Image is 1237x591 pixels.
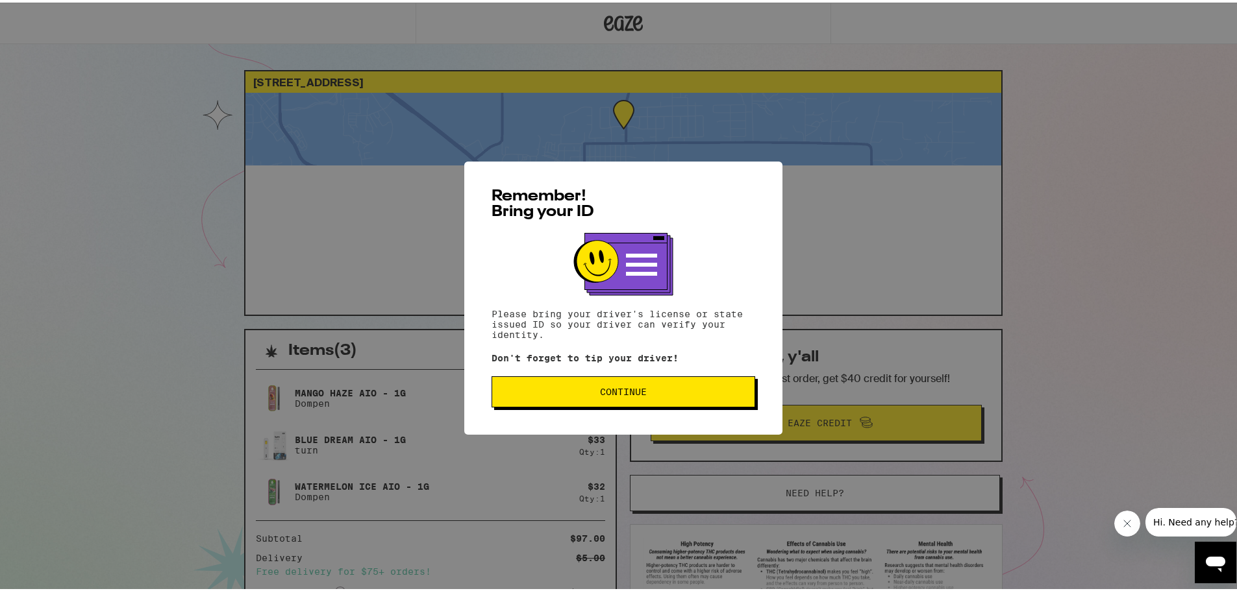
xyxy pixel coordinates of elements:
iframe: Message from company [1145,505,1236,534]
button: Continue [492,374,755,405]
iframe: Button to launch messaging window [1195,539,1236,581]
span: Continue [600,385,647,394]
span: Hi. Need any help? [8,9,94,19]
p: Please bring your driver's license or state issued ID so your driver can verify your identity. [492,306,755,337]
span: Remember! Bring your ID [492,186,594,217]
p: Don't forget to tip your driver! [492,350,755,361]
iframe: Close message [1114,508,1140,534]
